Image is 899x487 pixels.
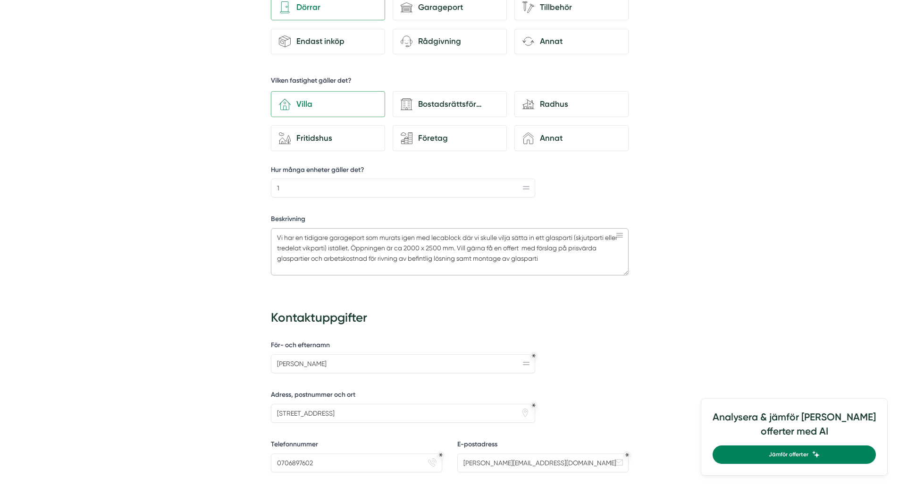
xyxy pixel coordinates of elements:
label: Beskrivning [271,214,629,226]
h3: Kontaktuppgifter [271,306,629,332]
div: Obligatoriskt [439,453,443,457]
h4: Analysera & jämför [PERSON_NAME] offerter med AI [713,410,876,445]
label: Adress, postnummer och ort [271,390,536,402]
div: Obligatoriskt [532,354,536,358]
label: Hur många enheter gäller det? [271,165,536,177]
label: E-postadress [457,440,629,452]
div: Obligatoriskt [532,403,536,407]
label: Telefonnummer [271,440,442,452]
label: För- och efternamn [271,341,536,352]
a: Jämför offerter [713,445,876,464]
span: Jämför offerter [769,450,808,459]
div: Obligatoriskt [625,453,629,457]
h5: Vilken fastighet gäller det? [271,76,352,88]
